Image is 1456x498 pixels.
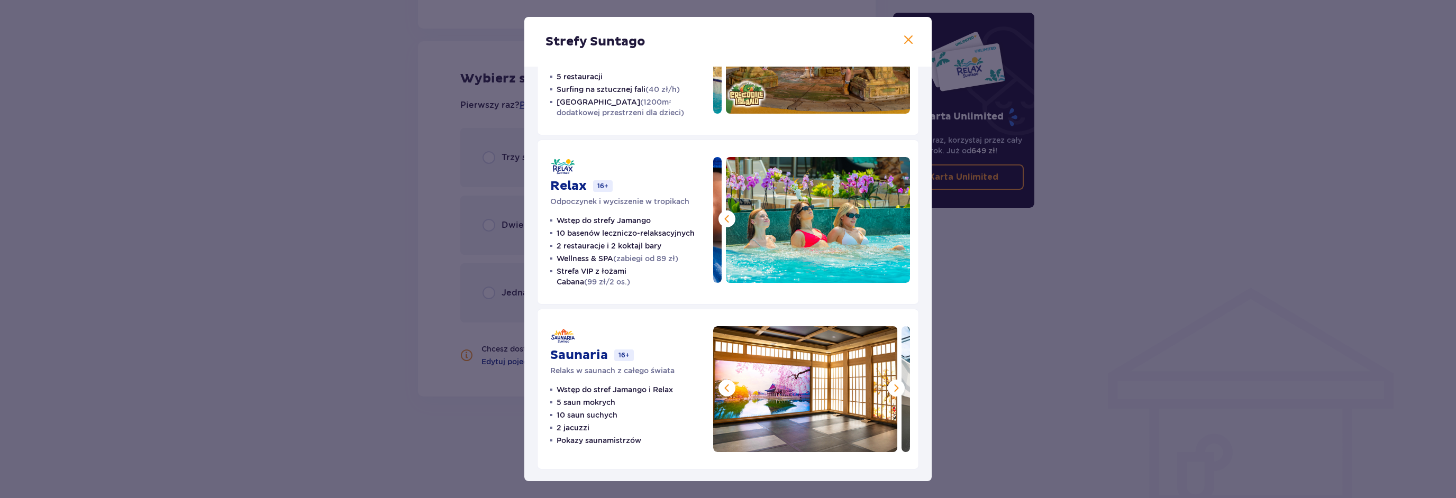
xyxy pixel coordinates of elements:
[557,215,651,226] p: Wstęp do strefy Jamango
[545,34,645,50] p: Strefy Suntago
[550,347,608,363] p: Saunaria
[550,365,675,376] p: Relaks w saunach z całego świata
[557,71,603,82] p: 5 restauracji
[557,253,678,264] p: Wellness & SPA
[593,180,613,192] p: 16+
[584,278,630,286] span: (99 zł/2 os.)
[614,349,634,361] p: 16+
[726,157,910,283] img: Relax
[557,228,695,238] p: 10 basenów leczniczo-relaksacyjnych
[713,326,897,452] img: Saunaria
[557,241,661,251] p: 2 restauracje i 2 koktajl bary
[613,254,678,263] span: (zabiegi od 89 zł)
[557,422,589,433] p: 2 jacuzzi
[557,84,680,95] p: Surfing na sztucznej fali
[557,397,615,408] p: 5 saun mokrych
[557,435,641,446] p: Pokazy saunamistrzów
[645,85,680,94] span: (40 zł/h)
[557,384,673,395] p: Wstęp do stref Jamango i Relax
[550,196,689,207] p: Odpoczynek i wyciszenie w tropikach
[550,326,576,345] img: Saunaria logo
[557,410,617,420] p: 10 saun suchych
[550,157,576,176] img: Relax logo
[550,178,587,194] p: Relax
[557,97,700,118] p: [GEOGRAPHIC_DATA]
[557,266,700,287] p: Strefa VIP z łożami Cabana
